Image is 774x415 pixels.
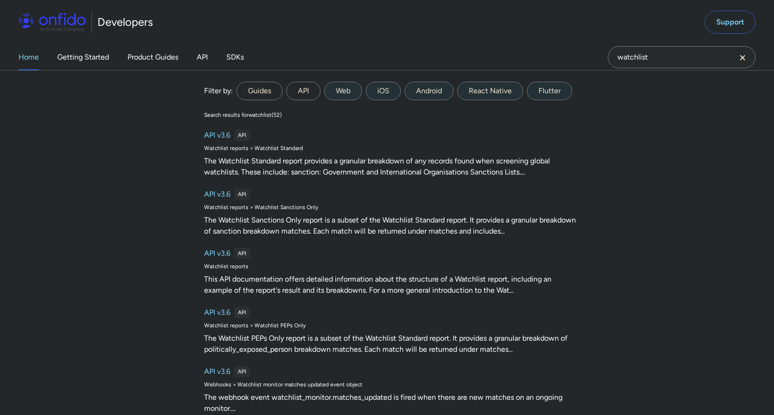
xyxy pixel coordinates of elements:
[234,307,250,318] div: API
[608,46,756,68] input: Onfido search input field
[405,82,454,100] label: Android
[204,263,577,270] div: Watchlist reports
[234,366,250,377] div: API
[200,126,581,181] a: API v3.6APIWatchlist reports > Watchlist StandardThe Watchlist Standard report provides a granula...
[204,156,577,178] div: The Watchlist Standard report provides a granular breakdown of any records found when screening g...
[324,82,362,100] label: Web
[204,248,230,259] h6: API v3.6
[200,303,581,359] a: API v3.6APIWatchlist reports > Watchlist PEPs OnlyThe Watchlist PEPs Only report is a subset of t...
[204,322,577,329] div: Watchlist reports > Watchlist PEPs Only
[286,82,320,100] label: API
[204,111,282,119] div: Search results for watchlist ( 52 )
[197,44,208,70] a: API
[204,392,577,414] div: The webhook event watchlist_monitor.matches_updated is fired when there are new matches on an ong...
[705,11,756,34] a: Support
[200,185,581,241] a: API v3.6APIWatchlist reports > Watchlist Sanctions OnlyThe Watchlist Sanctions Only report is a s...
[18,44,39,70] a: Home
[204,307,230,318] h6: API v3.6
[18,13,86,31] img: Onfido Logo
[204,189,230,200] h6: API v3.6
[204,144,577,152] div: Watchlist reports > Watchlist Standard
[236,82,283,100] label: Guides
[234,130,250,141] div: API
[226,44,244,70] a: SDKs
[127,44,178,70] a: Product Guides
[457,82,523,100] label: React Native
[234,248,250,259] div: API
[200,244,581,300] a: API v3.6APIWatchlist reportsThis API documentation offers detailed information about the structur...
[97,15,153,30] h1: Developers
[204,333,577,355] div: The Watchlist PEPs Only report is a subset of the Watchlist Standard report. It provides a granul...
[204,85,233,96] div: Filter by:
[527,82,572,100] label: Flutter
[366,82,401,100] label: iOS
[737,52,748,63] svg: Clear search field button
[204,274,577,296] div: This API documentation offers detailed information about the structure of a Watchlist report, inc...
[204,381,577,388] div: Webhooks > Watchlist monitor matches updated event object
[204,204,577,211] div: Watchlist reports > Watchlist Sanctions Only
[204,130,230,141] h6: API v3.6
[57,44,109,70] a: Getting Started
[204,215,577,237] div: The Watchlist Sanctions Only report is a subset of the Watchlist Standard report. It provides a g...
[204,366,230,377] h6: API v3.6
[234,189,250,200] div: API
